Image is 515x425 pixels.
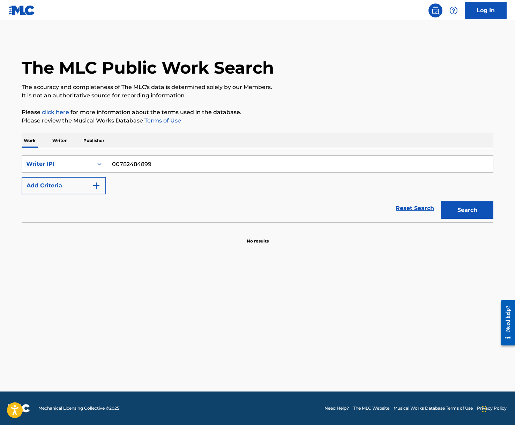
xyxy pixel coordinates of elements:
[22,91,493,100] p: It is not an authoritative source for recording information.
[22,177,106,194] button: Add Criteria
[447,3,461,17] div: Help
[22,117,493,125] p: Please review the Musical Works Database
[495,295,515,351] iframe: Resource Center
[81,133,106,148] p: Publisher
[50,133,69,148] p: Writer
[8,5,35,15] img: MLC Logo
[26,160,89,168] div: Writer IPI
[394,405,473,411] a: Musical Works Database Terms of Use
[392,201,438,216] a: Reset Search
[477,405,507,411] a: Privacy Policy
[465,2,507,19] a: Log In
[431,6,440,15] img: search
[482,398,486,419] div: Drag
[38,405,119,411] span: Mechanical Licensing Collective © 2025
[22,155,493,222] form: Search Form
[22,133,38,148] p: Work
[353,405,389,411] a: The MLC Website
[428,3,442,17] a: Public Search
[22,83,493,91] p: The accuracy and completeness of The MLC's data is determined solely by our Members.
[480,392,515,425] iframe: Chat Widget
[441,201,493,219] button: Search
[22,57,274,78] h1: The MLC Public Work Search
[324,405,349,411] a: Need Help?
[449,6,458,15] img: help
[92,181,100,190] img: 9d2ae6d4665cec9f34b9.svg
[22,108,493,117] p: Please for more information about the terms used in the database.
[42,109,69,115] a: click here
[8,404,30,412] img: logo
[247,230,269,244] p: No results
[143,117,181,124] a: Terms of Use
